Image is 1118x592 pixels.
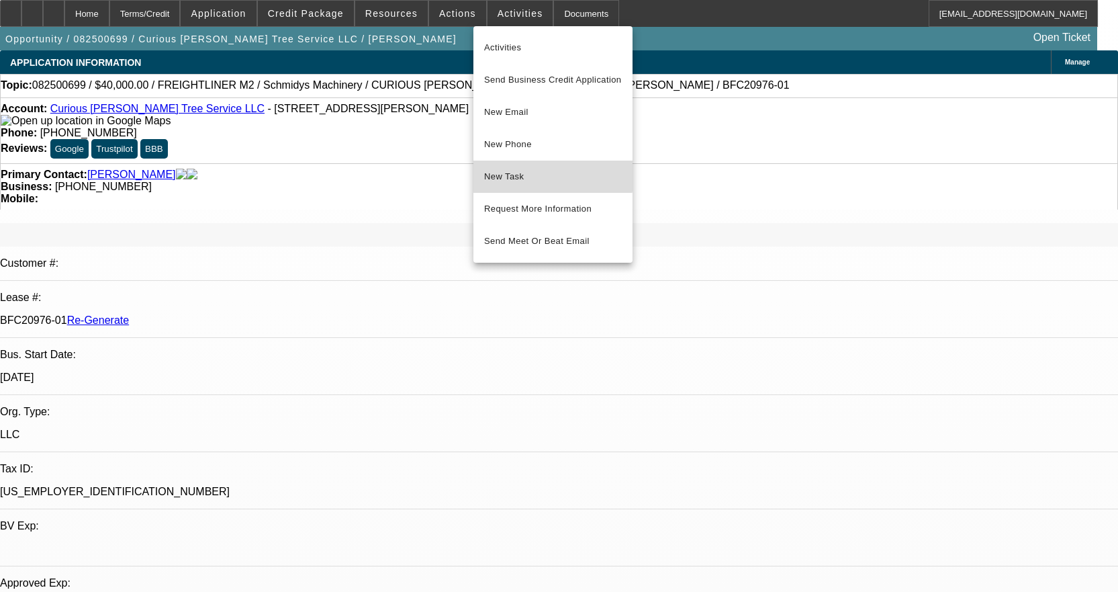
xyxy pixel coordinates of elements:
[484,72,622,88] span: Send Business Credit Application
[484,104,622,120] span: New Email
[484,201,622,217] span: Request More Information
[484,169,622,185] span: New Task
[484,40,622,56] span: Activities
[484,233,622,249] span: Send Meet Or Beat Email
[484,136,622,153] span: New Phone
